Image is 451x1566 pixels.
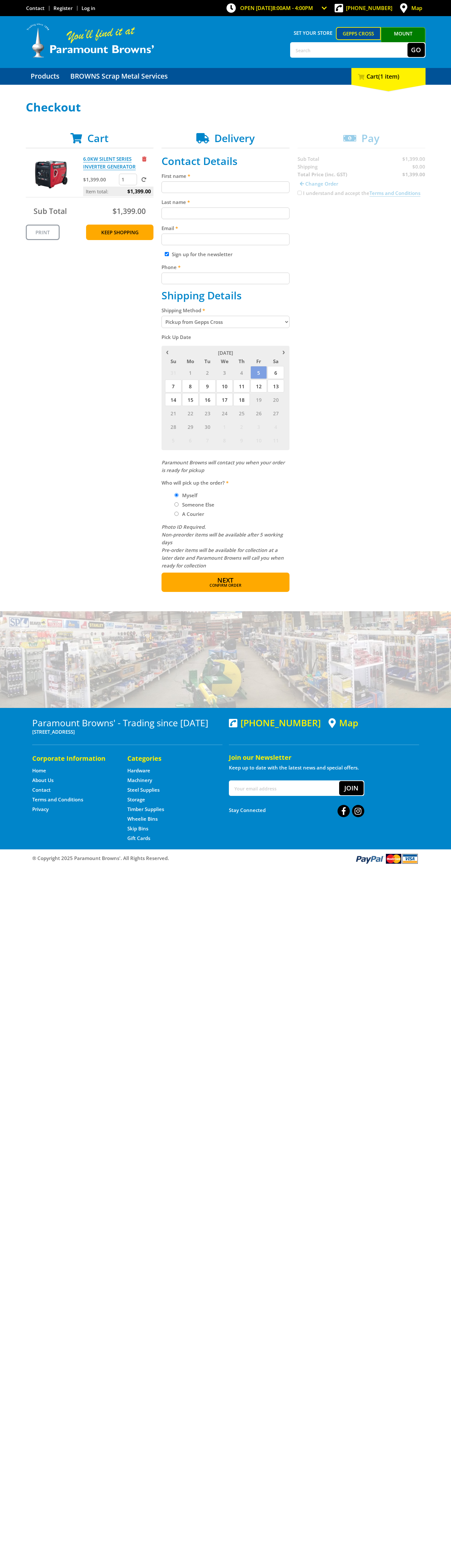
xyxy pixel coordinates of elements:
[180,508,206,519] label: A Courier
[378,72,399,80] span: (1 item)
[328,718,358,728] a: View a map of Gepps Cross location
[32,155,71,194] img: 6.0KW SILENT SERIES INVERTER GENERATOR
[233,366,250,379] span: 4
[165,357,181,365] span: Su
[113,206,146,216] span: $1,399.00
[351,68,426,85] div: Cart
[233,434,250,447] span: 9
[82,5,95,11] a: Log in
[165,434,181,447] span: 5
[268,366,284,379] span: 6
[174,502,179,507] input: Please select who will pick up the order.
[233,407,250,420] span: 25
[216,393,233,406] span: 17
[54,5,73,11] a: Go to the registration page
[216,366,233,379] span: 3
[34,206,67,216] span: Sub Total
[229,753,419,762] h5: Join our Newsletter
[355,853,419,865] img: PayPal, Mastercard, Visa accepted
[199,393,216,406] span: 16
[218,350,233,356] span: [DATE]
[26,5,44,11] a: Go to the Contact page
[268,407,284,420] span: 27
[32,796,83,803] a: Go to the Terms and Conditions page
[175,584,276,587] span: Confirm order
[162,333,289,341] label: Pick Up Date
[250,420,267,433] span: 3
[86,225,153,240] a: Keep Shopping
[162,263,289,271] label: Phone
[26,23,155,58] img: Paramount Browns'
[162,573,289,592] button: Next Confirm order
[162,289,289,302] h2: Shipping Details
[127,816,158,822] a: Go to the Wheelie Bins page
[240,5,313,12] span: OPEN [DATE]
[162,316,289,328] select: Please select a shipping method.
[199,420,216,433] span: 30
[162,524,284,569] em: Photo ID Required. Non-preorder items will be available after 5 working days Pre-order items will...
[165,366,181,379] span: 31
[172,251,232,257] label: Sign up for the newsletter
[162,234,289,245] input: Please enter your email address.
[268,434,284,447] span: 11
[174,493,179,497] input: Please select who will pick up the order.
[32,718,222,728] h3: Paramount Browns' - Trading since [DATE]
[182,393,199,406] span: 15
[250,393,267,406] span: 19
[127,796,145,803] a: Go to the Storage page
[162,224,289,232] label: Email
[32,787,51,793] a: Go to the Contact page
[32,806,49,813] a: Go to the Privacy page
[127,767,150,774] a: Go to the Hardware page
[199,434,216,447] span: 7
[32,767,46,774] a: Go to the Home page
[174,512,179,516] input: Please select who will pick up the order.
[162,172,289,180] label: First name
[233,393,250,406] span: 18
[127,787,160,793] a: Go to the Steel Supplies page
[272,5,313,12] span: 8:00am - 4:00pm
[65,68,172,85] a: Go to the BROWNS Scrap Metal Services page
[216,380,233,392] span: 10
[182,407,199,420] span: 22
[216,420,233,433] span: 1
[336,27,381,40] a: Gepps Cross
[199,407,216,420] span: 23
[83,156,136,170] a: 6.0KW SILENT SERIES INVERTER GENERATOR
[165,407,181,420] span: 21
[229,718,321,728] div: [PHONE_NUMBER]
[127,835,150,842] a: Go to the Gift Cards page
[216,434,233,447] span: 8
[127,187,151,196] span: $1,399.00
[291,43,407,57] input: Search
[162,198,289,206] label: Last name
[165,393,181,406] span: 14
[216,407,233,420] span: 24
[162,306,289,314] label: Shipping Method
[26,853,426,865] div: ® Copyright 2025 Paramount Browns'. All Rights Reserved.
[32,777,54,784] a: Go to the About Us page
[162,479,289,487] label: Who will pick up the order?
[229,802,364,818] div: Stay Connected
[32,754,114,763] h5: Corporate Information
[162,181,289,193] input: Please enter your first name.
[199,357,216,365] span: Tu
[165,420,181,433] span: 28
[26,101,426,114] h1: Checkout
[180,499,217,510] label: Someone Else
[216,357,233,365] span: We
[233,420,250,433] span: 2
[339,781,364,795] button: Join
[127,754,210,763] h5: Categories
[142,156,146,162] a: Remove from cart
[182,380,199,392] span: 8
[250,357,267,365] span: Fr
[180,490,200,501] label: Myself
[182,434,199,447] span: 6
[162,459,285,473] em: Paramount Browns will contact you when your order is ready for pickup
[290,27,336,39] span: Set your store
[83,187,153,196] p: Item total:
[32,728,222,736] p: [STREET_ADDRESS]
[199,380,216,392] span: 9
[233,380,250,392] span: 11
